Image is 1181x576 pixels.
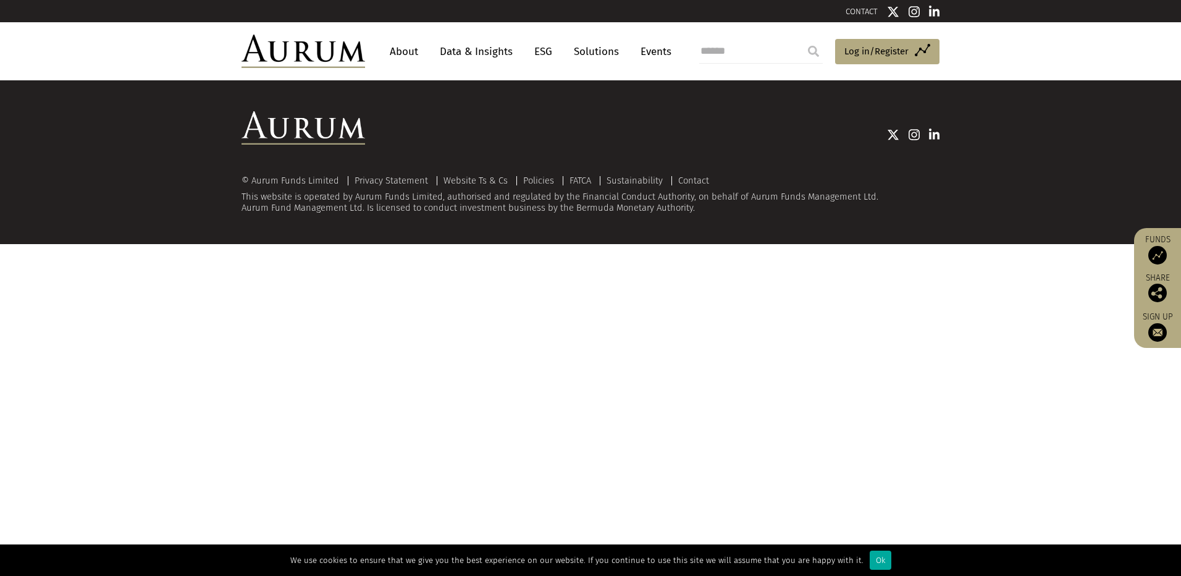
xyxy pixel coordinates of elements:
[355,175,428,186] a: Privacy Statement
[844,44,909,59] span: Log in/Register
[242,35,365,68] img: Aurum
[568,40,625,63] a: Solutions
[909,6,920,18] img: Instagram icon
[887,129,899,141] img: Twitter icon
[801,39,826,64] input: Submit
[846,7,878,16] a: CONTACT
[443,175,508,186] a: Website Ts & Cs
[835,39,939,65] a: Log in/Register
[1140,234,1175,265] a: Funds
[634,40,671,63] a: Events
[607,175,663,186] a: Sustainability
[929,129,940,141] img: Linkedin icon
[242,111,365,145] img: Aurum Logo
[434,40,519,63] a: Data & Insights
[909,129,920,141] img: Instagram icon
[887,6,899,18] img: Twitter icon
[384,40,424,63] a: About
[242,176,345,185] div: © Aurum Funds Limited
[528,40,558,63] a: ESG
[242,176,939,213] div: This website is operated by Aurum Funds Limited, authorised and regulated by the Financial Conduc...
[929,6,940,18] img: Linkedin icon
[678,175,709,186] a: Contact
[569,175,591,186] a: FATCA
[523,175,554,186] a: Policies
